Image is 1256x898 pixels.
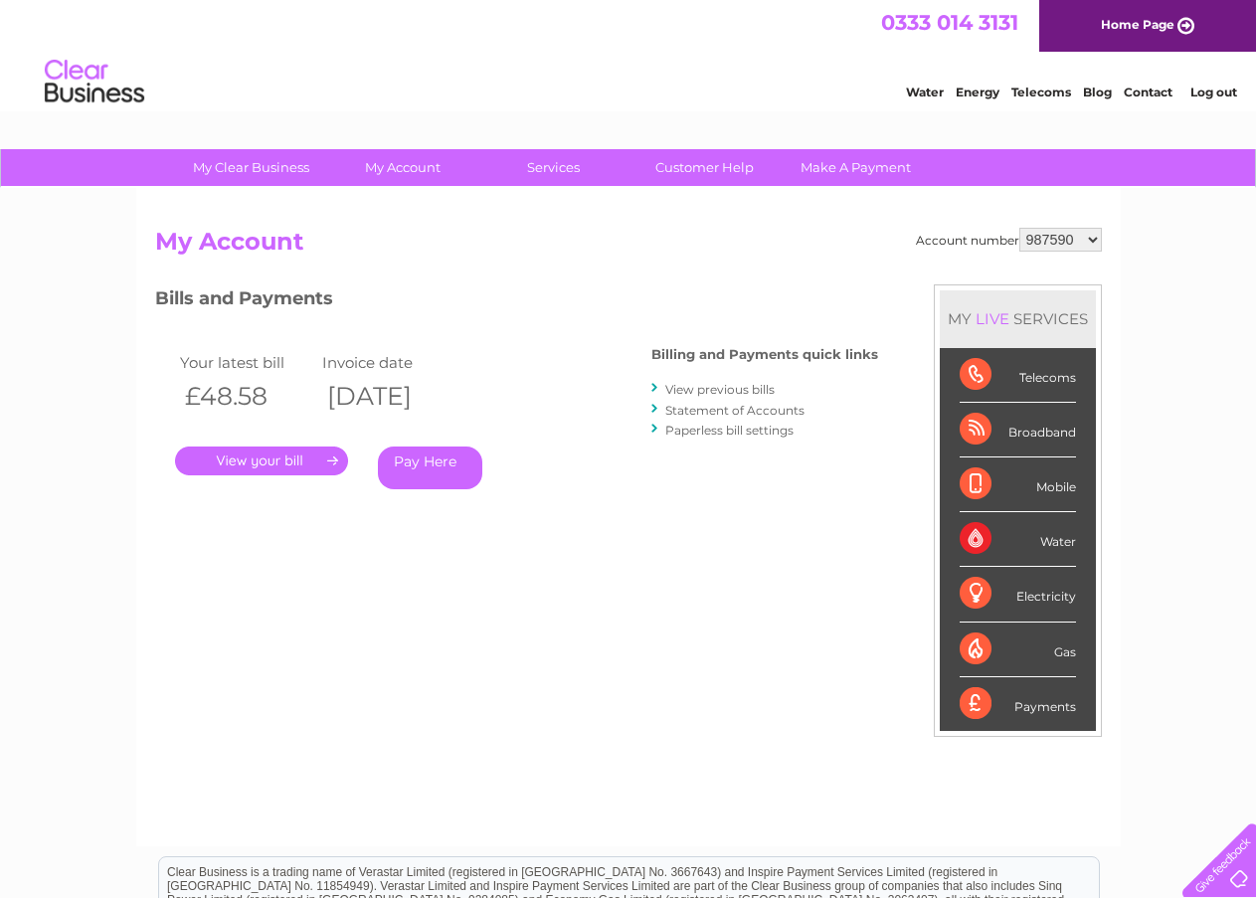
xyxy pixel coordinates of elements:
div: Gas [960,623,1076,677]
div: Telecoms [960,348,1076,403]
a: My Clear Business [169,149,333,186]
div: Account number [916,228,1102,252]
h4: Billing and Payments quick links [651,347,878,362]
img: logo.png [44,52,145,112]
div: Payments [960,677,1076,731]
a: Water [906,85,944,99]
a: Blog [1083,85,1112,99]
a: Statement of Accounts [665,403,805,418]
a: Paperless bill settings [665,423,794,438]
div: MY SERVICES [940,290,1096,347]
div: LIVE [972,309,1013,328]
h2: My Account [155,228,1102,266]
div: Broadband [960,403,1076,457]
th: [DATE] [317,376,460,417]
a: Make A Payment [774,149,938,186]
a: Energy [956,85,999,99]
div: Water [960,512,1076,567]
a: Log out [1190,85,1237,99]
td: Your latest bill [175,349,318,376]
a: . [175,447,348,475]
a: Contact [1124,85,1172,99]
a: Services [471,149,635,186]
div: Mobile [960,457,1076,512]
h3: Bills and Payments [155,284,878,319]
a: My Account [320,149,484,186]
td: Invoice date [317,349,460,376]
a: Telecoms [1011,85,1071,99]
a: Customer Help [623,149,787,186]
a: Pay Here [378,447,482,489]
a: View previous bills [665,382,775,397]
div: Clear Business is a trading name of Verastar Limited (registered in [GEOGRAPHIC_DATA] No. 3667643... [159,11,1099,96]
th: £48.58 [175,376,318,417]
a: 0333 014 3131 [881,10,1018,35]
div: Electricity [960,567,1076,622]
